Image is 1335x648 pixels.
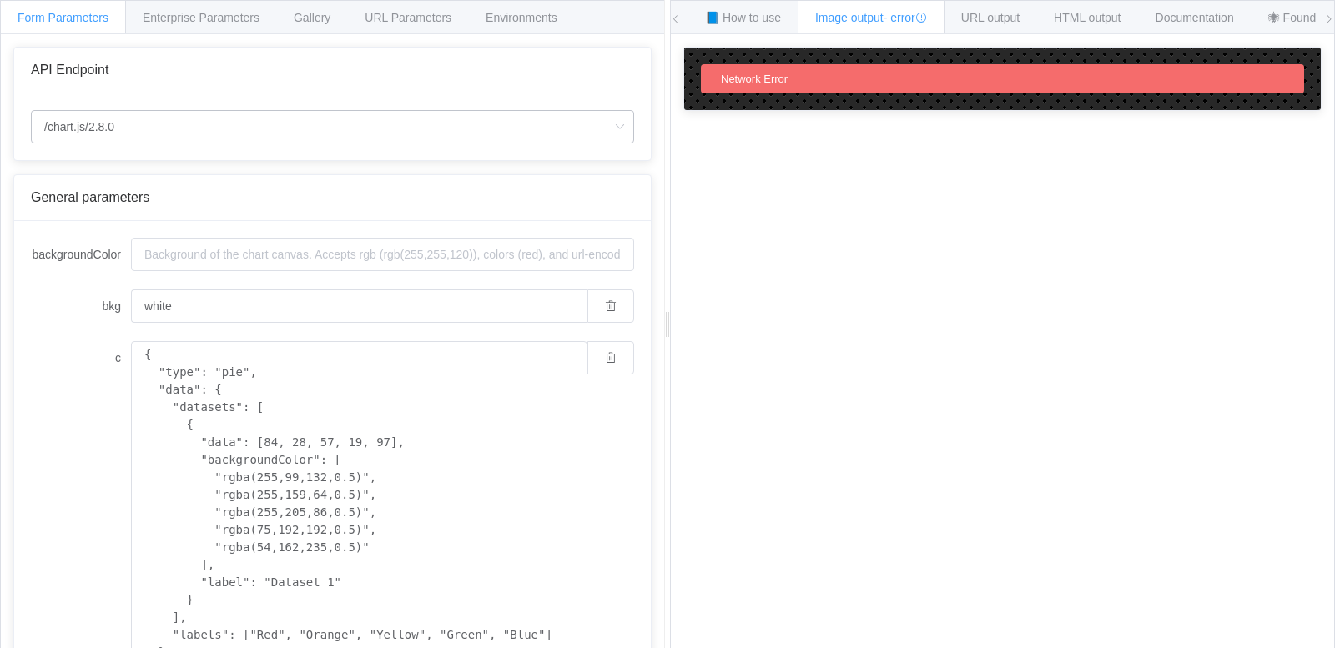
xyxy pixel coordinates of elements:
[31,341,131,374] label: c
[705,11,781,24] span: 📘 How to use
[961,11,1020,24] span: URL output
[31,190,149,204] span: General parameters
[1156,11,1234,24] span: Documentation
[143,11,259,24] span: Enterprise Parameters
[294,11,330,24] span: Gallery
[31,63,108,77] span: API Endpoint
[1054,11,1121,24] span: HTML output
[131,289,587,323] input: Background of the chart canvas. Accepts rgb (rgb(255,255,120)), colors (red), and url-encoded hex...
[31,110,634,143] input: Select
[31,289,131,323] label: bkg
[884,11,927,24] span: - error
[18,11,108,24] span: Form Parameters
[31,238,131,271] label: backgroundColor
[486,11,557,24] span: Environments
[721,73,788,85] span: Network Error
[365,11,451,24] span: URL Parameters
[131,238,634,271] input: Background of the chart canvas. Accepts rgb (rgb(255,255,120)), colors (red), and url-encoded hex...
[815,11,927,24] span: Image output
